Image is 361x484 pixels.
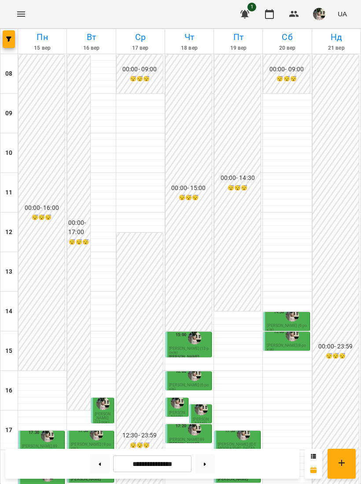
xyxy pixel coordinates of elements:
img: 💛Пленюк Вікторія Андріївна [188,422,201,436]
h6: 16 [5,386,12,396]
h6: 00:00 - 15:00 [166,183,211,193]
h6: 11 [5,188,12,198]
h6: 😴😴😴 [313,352,358,360]
label: 15:00 [274,329,284,335]
h6: 😴😴😴 [118,75,162,83]
img: 💛Пленюк Вікторія Андріївна [286,308,299,322]
label: 15:00 [176,332,186,338]
img: 💛Пленюк Вікторія Андріївна [90,427,103,440]
h6: 14 [5,307,12,316]
h6: 00:00 - 09:00 [118,65,162,74]
h6: 😴😴😴 [166,194,211,202]
h6: 19 вер [215,44,261,52]
h6: Пн [19,30,65,44]
h6: 00:00 - 09:00 [264,65,309,74]
label: 17:30 [78,428,88,434]
p: [PERSON_NAME] [169,355,199,359]
label: 16:00 [176,368,186,374]
h6: 15 [5,346,12,356]
button: Menu [11,4,32,25]
button: UA [334,6,350,22]
h6: 09 [5,109,12,118]
h6: Чт [166,30,212,44]
span: [PERSON_NAME] (9 років) [71,442,111,451]
h6: 08 [5,69,12,79]
span: 1 [247,3,256,11]
h6: 12:30 - 23:59 [118,431,162,440]
img: 💛Пленюк Вікторія Андріївна [96,397,110,410]
span: [PERSON_NAME] ([DEMOGRAPHIC_DATA]) [218,442,256,451]
span: [PERSON_NAME] (6 років) [267,323,307,332]
h6: 😴😴😴 [215,184,260,192]
label: 17:20 [176,423,186,429]
img: 💛Пленюк Вікторія Андріївна [41,429,54,442]
h6: Ср [118,30,163,44]
img: cf4d6eb83d031974aacf3fedae7611bc.jpeg [313,8,325,20]
span: [PERSON_NAME] (6 років) [169,383,209,391]
h6: 20 вер [264,44,310,52]
h6: 17 вер [118,44,163,52]
h6: 15 вер [19,44,65,52]
h6: Сб [264,30,310,44]
img: 💛Пленюк Вікторія Андріївна [188,368,201,381]
h6: 😴😴😴 [68,238,89,246]
h6: Вт [68,30,114,44]
h6: 00:00 - 16:00 [19,203,64,213]
img: 💛Пленюк Вікторія Андріївна [286,328,299,341]
h6: 😴😴😴 [264,75,309,83]
h6: 17 [5,425,12,435]
h6: 16 вер [68,44,114,52]
span: [PERSON_NAME] (8 років) [169,411,185,423]
h6: 00:00 - 14:30 [215,173,260,183]
h6: 13 [5,267,12,277]
img: 💛Пленюк Вікторія Андріївна [188,331,201,345]
h6: 12 [5,227,12,237]
h6: 10 [5,148,12,158]
span: [PERSON_NAME] (13 років) [169,346,209,355]
span: [PERSON_NAME] 89 [169,437,204,442]
h6: 18 вер [166,44,212,52]
h6: Пт [215,30,261,44]
h6: 00:00 - 17:00 [68,218,89,237]
span: [PERSON_NAME](8 років) [267,343,306,352]
label: 17:30 [225,428,236,434]
h6: Нд [313,30,359,44]
span: [PERSON_NAME] 49 [193,417,209,429]
span: [PERSON_NAME] (13 років) [95,412,111,428]
h6: 😴😴😴 [118,441,162,450]
label: 17:30 [29,429,39,436]
img: 💛Пленюк Вікторія Андріївна [195,402,208,415]
p: [PERSON_NAME] [169,442,199,446]
label: 14:30 [274,309,284,315]
span: UA [338,9,347,18]
h6: 00:00 - 23:59 [313,342,358,352]
img: 💛Пленюк Вікторія Андріївна [171,396,184,409]
h6: 21 вер [313,44,359,52]
img: 💛Пленюк Вікторія Андріївна [237,427,250,440]
h6: 😴😴😴 [19,213,64,222]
